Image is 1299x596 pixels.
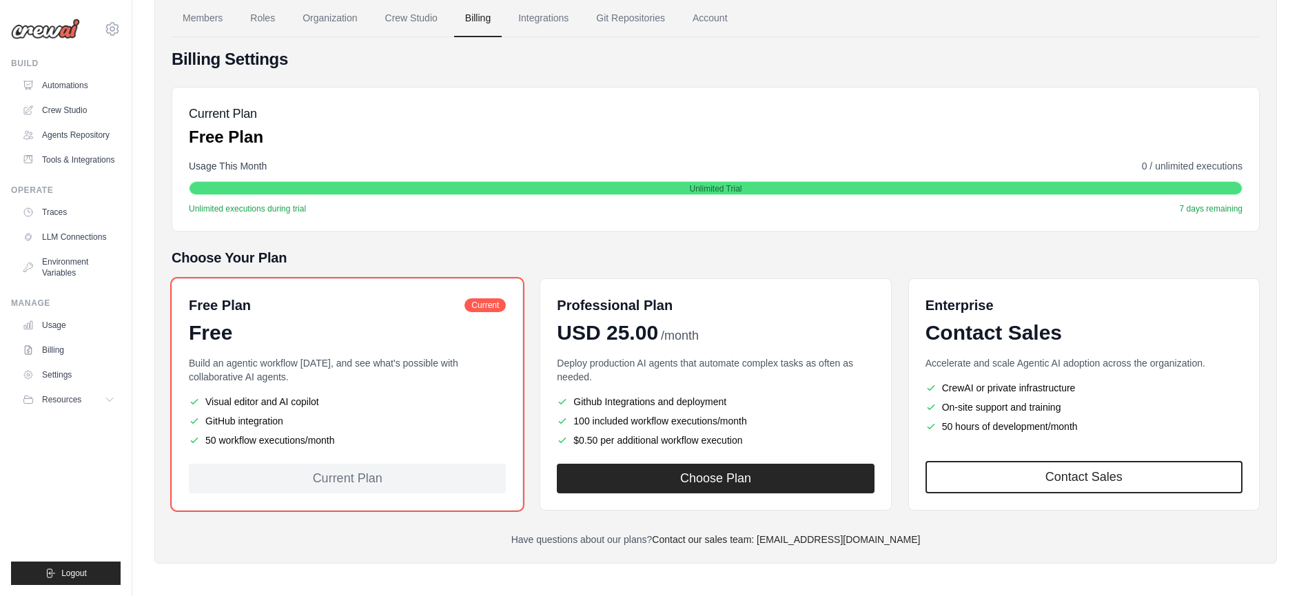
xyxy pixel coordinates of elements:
span: Unlimited Trial [689,183,741,194]
h6: Professional Plan [557,296,673,315]
li: 50 workflow executions/month [189,433,506,447]
h5: Current Plan [189,104,263,123]
button: Choose Plan [557,464,874,493]
span: /month [661,327,699,345]
span: Current [464,298,506,312]
h5: Choose Your Plan [172,248,1260,267]
a: Agents Repository [17,124,121,146]
li: Github Integrations and deployment [557,395,874,409]
div: Free [189,320,506,345]
a: Traces [17,201,121,223]
span: Logout [61,568,87,579]
a: Environment Variables [17,251,121,284]
p: Build an agentic workflow [DATE], and see what's possible with collaborative AI agents. [189,356,506,384]
a: Contact Sales [925,461,1242,493]
li: 50 hours of development/month [925,420,1242,433]
li: GitHub integration [189,414,506,428]
li: 100 included workflow executions/month [557,414,874,428]
span: Resources [42,394,81,405]
a: Settings [17,364,121,386]
a: Billing [17,339,121,361]
a: Crew Studio [17,99,121,121]
button: Resources [17,389,121,411]
div: Current Plan [189,464,506,493]
span: Unlimited executions during trial [189,203,306,214]
p: Free Plan [189,126,263,148]
button: Logout [11,562,121,585]
p: Deploy production AI agents that automate complex tasks as often as needed. [557,356,874,384]
div: Operate [11,185,121,196]
p: Have questions about our plans? [172,533,1260,546]
a: Tools & Integrations [17,149,121,171]
h6: Enterprise [925,296,1242,315]
div: Contact Sales [925,320,1242,345]
span: 7 days remaining [1180,203,1242,214]
div: Manage [11,298,121,309]
div: Build [11,58,121,69]
li: Visual editor and AI copilot [189,395,506,409]
p: Accelerate and scale Agentic AI adoption across the organization. [925,356,1242,370]
h4: Billing Settings [172,48,1260,70]
a: LLM Connections [17,226,121,248]
img: Logo [11,19,80,39]
a: Contact our sales team: [EMAIL_ADDRESS][DOMAIN_NAME] [652,534,920,545]
a: Usage [17,314,121,336]
li: CrewAI or private infrastructure [925,381,1242,395]
li: On-site support and training [925,400,1242,414]
span: 0 / unlimited executions [1142,159,1242,173]
span: Usage This Month [189,159,267,173]
li: $0.50 per additional workflow execution [557,433,874,447]
a: Automations [17,74,121,96]
span: USD 25.00 [557,320,658,345]
h6: Free Plan [189,296,251,315]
